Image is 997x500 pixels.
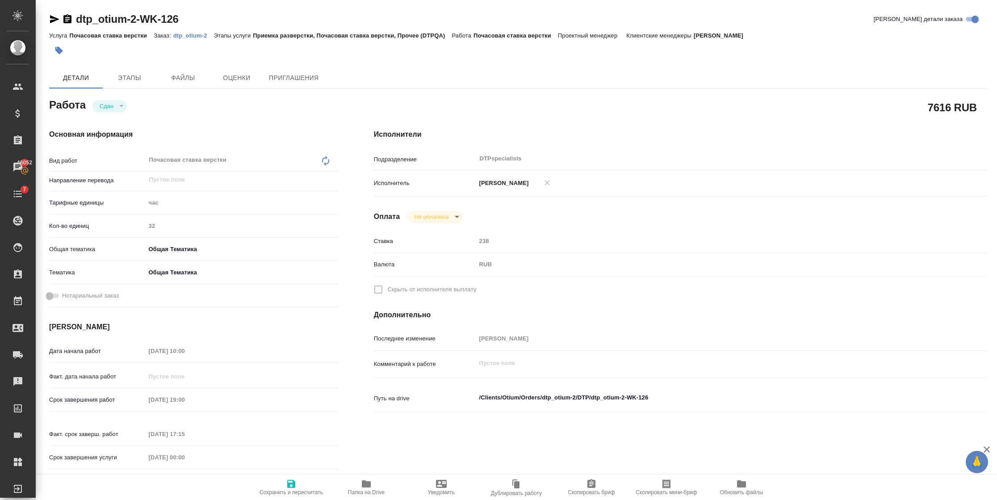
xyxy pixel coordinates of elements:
[49,372,146,381] p: Факт. дата начала работ
[49,176,146,185] p: Направление перевода
[12,158,38,167] span: 46052
[476,390,936,405] textarea: /Clients/Оtium/Orders/dtp_otium-2/DTP/dtp_otium-2-WK-126
[374,155,476,164] p: Подразделение
[108,72,151,84] span: Этапы
[92,100,127,112] div: Сдан
[629,475,704,500] button: Скопировать мини-бриф
[374,211,400,222] h4: Оплата
[146,345,224,357] input: Пустое поле
[626,32,694,39] p: Клиентские менеджеры
[148,174,317,185] input: Пустое поле
[214,32,253,39] p: Этапы услуги
[49,96,86,112] h2: Работа
[49,430,146,439] p: Факт. срок заверш. работ
[476,179,529,188] p: [PERSON_NAME]
[146,428,224,441] input: Пустое поле
[76,13,179,25] a: dtp_otium-2-WK-126
[49,268,146,277] p: Тематика
[2,156,34,178] a: 46052
[49,14,60,25] button: Скопировать ссылку для ЯМессенджера
[476,332,936,345] input: Пустое поле
[69,32,154,39] p: Почасовая ставка верстки
[173,31,214,39] a: dtp_otium-2
[49,222,146,231] p: Кол-во единиц
[62,14,73,25] button: Скопировать ссылку
[704,475,779,500] button: Обновить файлы
[2,183,34,205] a: 7
[374,360,476,369] p: Комментарий к работе
[49,347,146,356] p: Дата начала работ
[49,156,146,165] p: Вид работ
[348,489,385,496] span: Папка на Drive
[374,179,476,188] p: Исполнитель
[411,213,451,221] button: Не оплачена
[969,453,984,471] span: 🙏
[558,32,620,39] p: Проектный менеджер
[404,475,479,500] button: Уведомить
[146,242,338,257] div: Общая Тематика
[254,475,329,500] button: Сохранить и пересчитать
[49,41,69,60] button: Добавить тэг
[49,32,69,39] p: Услуга
[374,260,476,269] p: Валюта
[253,32,452,39] p: Приемка разверстки, Почасовая ставка верстки, Прочее (DTPQA)
[269,72,319,84] span: Приглашения
[146,451,224,464] input: Пустое поле
[374,394,476,403] p: Путь на drive
[162,72,205,84] span: Файлы
[146,265,338,280] div: Общая Тематика
[479,475,554,500] button: Дублировать работу
[49,453,146,462] p: Срок завершения услуги
[720,489,763,496] span: Обновить файлы
[146,393,224,406] input: Пустое поле
[374,310,987,320] h4: Дополнительно
[452,32,473,39] p: Работа
[473,32,558,39] p: Почасовая ставка верстки
[928,100,977,115] h2: 7616 RUB
[476,235,936,248] input: Пустое поле
[374,129,987,140] h4: Исполнители
[62,291,119,300] span: Нотариальный заказ
[146,370,224,383] input: Пустое поле
[49,198,146,207] p: Тарифные единицы
[146,195,338,210] div: час
[173,32,214,39] p: dtp_otium-2
[329,475,404,500] button: Папка на Drive
[491,490,542,496] span: Дублировать работу
[374,237,476,246] p: Ставка
[554,475,629,500] button: Скопировать бриф
[154,32,173,39] p: Заказ:
[97,102,116,110] button: Сдан
[17,185,31,194] span: 7
[49,395,146,404] p: Срок завершения работ
[428,489,455,496] span: Уведомить
[694,32,750,39] p: [PERSON_NAME]
[146,219,338,232] input: Пустое поле
[54,72,97,84] span: Детали
[636,489,697,496] span: Скопировать мини-бриф
[568,489,615,496] span: Скопировать бриф
[260,489,323,496] span: Сохранить и пересчитать
[215,72,258,84] span: Оценки
[407,211,462,223] div: Сдан
[874,15,963,24] span: [PERSON_NAME] детали заказа
[49,129,338,140] h4: Основная информация
[966,451,988,473] button: 🙏
[49,322,338,332] h4: [PERSON_NAME]
[374,334,476,343] p: Последнее изменение
[388,285,477,294] span: Скрыть от исполнителя выплату
[49,245,146,254] p: Общая тематика
[476,257,936,272] div: RUB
